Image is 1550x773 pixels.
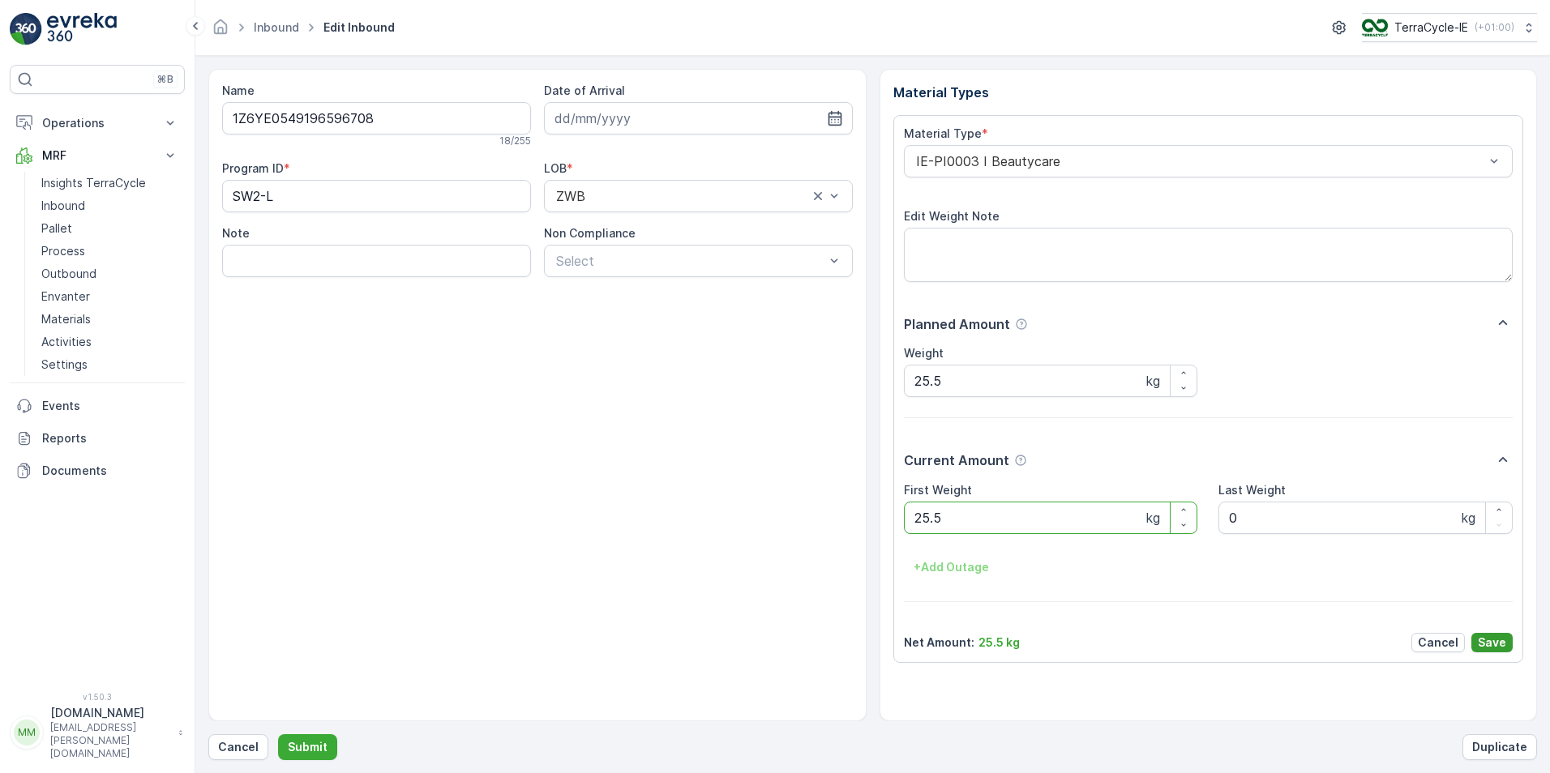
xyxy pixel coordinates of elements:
[1362,13,1537,42] button: TerraCycle-IE(+01:00)
[499,135,531,147] p: 18 / 255
[10,13,42,45] img: logo
[35,353,185,376] a: Settings
[47,13,117,45] img: logo_light-DOdMpM7g.png
[544,226,636,240] label: Non Compliance
[1462,734,1537,760] button: Duplicate
[904,209,1000,223] label: Edit Weight Note
[10,139,185,172] button: MRF
[10,705,185,760] button: MM[DOMAIN_NAME][EMAIL_ADDRESS][PERSON_NAME][DOMAIN_NAME]
[1462,508,1475,527] p: kg
[14,720,40,745] div: MM
[254,20,299,34] a: Inbound
[42,430,178,446] p: Reports
[218,739,259,755] p: Cancel
[41,198,85,214] p: Inbound
[42,398,178,414] p: Events
[208,734,268,760] button: Cancel
[556,251,824,271] p: Select
[904,634,974,651] p: Net Amount :
[904,483,972,497] label: First Weight
[893,83,1524,102] p: Material Types
[10,390,185,422] a: Events
[35,240,185,263] a: Process
[41,311,91,327] p: Materials
[1394,19,1468,36] p: TerraCycle-IE
[978,634,1020,651] p: 25.5 kg
[41,243,85,259] p: Process
[35,194,185,217] a: Inbound
[1014,454,1027,467] div: Help Tooltip Icon
[222,226,250,240] label: Note
[1015,318,1028,331] div: Help Tooltip Icon
[288,739,328,755] p: Submit
[1475,21,1514,34] p: ( +01:00 )
[320,19,398,36] span: Edit Inbound
[904,346,944,360] label: Weight
[50,721,170,760] p: [EMAIL_ADDRESS][PERSON_NAME][DOMAIN_NAME]
[544,83,625,97] label: Date of Arrival
[1362,19,1388,36] img: TC_CKGxpWm.png
[222,161,284,175] label: Program ID
[222,83,255,97] label: Name
[42,463,178,479] p: Documents
[42,115,152,131] p: Operations
[914,559,989,575] p: + Add Outage
[1471,633,1513,652] button: Save
[35,285,185,308] a: Envanter
[35,331,185,353] a: Activities
[904,314,1010,334] p: Planned Amount
[41,266,96,282] p: Outbound
[10,422,185,455] a: Reports
[10,107,185,139] button: Operations
[10,455,185,487] a: Documents
[41,175,146,191] p: Insights TerraCycle
[544,161,567,175] label: LOB
[41,334,92,350] p: Activities
[41,220,72,237] p: Pallet
[1472,739,1527,755] p: Duplicate
[1418,634,1458,651] p: Cancel
[35,308,185,331] a: Materials
[278,734,337,760] button: Submit
[904,126,982,140] label: Material Type
[42,147,152,164] p: MRF
[1146,508,1160,527] p: kg
[212,24,229,38] a: Homepage
[904,554,999,580] button: +Add Outage
[157,73,173,86] p: ⌘B
[35,263,185,285] a: Outbound
[41,288,90,305] p: Envanter
[1411,633,1465,652] button: Cancel
[35,172,185,194] a: Insights TerraCycle
[544,102,853,135] input: dd/mm/yyyy
[41,357,88,373] p: Settings
[1218,483,1286,497] label: Last Weight
[50,705,170,721] p: [DOMAIN_NAME]
[904,451,1009,470] p: Current Amount
[10,692,185,702] span: v 1.50.3
[35,217,185,240] a: Pallet
[1478,634,1506,651] p: Save
[1146,371,1160,391] p: kg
